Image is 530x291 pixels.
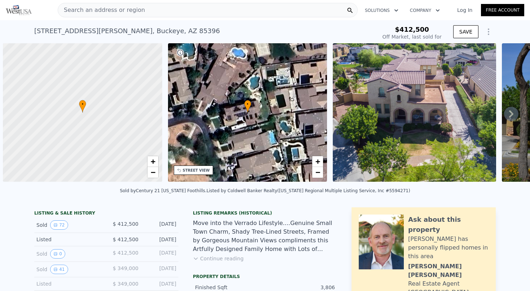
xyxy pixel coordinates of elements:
[244,101,251,107] span: •
[359,4,404,17] button: Solutions
[147,156,158,167] a: Zoom in
[315,157,320,166] span: +
[193,219,337,253] div: Move into the Verrado Lifestyle....Genuine Small Town Charm, Shady Tree-Lined Streets, Framed by ...
[113,250,138,256] span: $ 412,500
[36,280,101,287] div: Listed
[120,188,206,193] div: Sold by Century 21 [US_STATE] Foothills .
[183,168,210,173] div: STREET VIEW
[150,168,155,177] span: −
[408,279,460,288] div: Real Estate Agent
[144,265,176,274] div: [DATE]
[144,280,176,287] div: [DATE]
[36,236,101,243] div: Listed
[34,210,178,217] div: LISTING & SALE HISTORY
[193,274,337,279] div: Property details
[113,265,138,271] span: $ 349,000
[150,157,155,166] span: +
[408,262,489,279] div: [PERSON_NAME] [PERSON_NAME]
[193,255,244,262] button: Continue reading
[481,25,496,39] button: Show Options
[50,220,68,230] button: View historical data
[383,33,442,40] div: Off Market, last sold for
[79,100,86,113] div: •
[244,100,251,113] div: •
[144,220,176,230] div: [DATE]
[481,4,524,16] a: Free Account
[265,284,335,291] div: 3,806
[404,4,446,17] button: Company
[195,284,265,291] div: Finished Sqft
[312,156,323,167] a: Zoom in
[113,221,138,227] span: $ 412,500
[113,237,138,242] span: $ 412,500
[50,249,65,259] button: View historical data
[50,265,68,274] button: View historical data
[453,25,478,38] button: SAVE
[36,249,101,259] div: Sold
[58,6,145,14] span: Search an address or region
[207,188,410,193] div: Listed by Coldwell Banker Realty ([US_STATE] Regional Multiple Listing Service, Inc #5594271)
[36,220,101,230] div: Sold
[113,281,138,287] span: $ 349,000
[79,101,86,107] span: •
[449,6,481,14] a: Log In
[315,168,320,177] span: −
[395,26,429,33] span: $412,500
[6,5,32,15] img: Pellego
[147,167,158,178] a: Zoom out
[193,210,337,216] div: Listing Remarks (Historical)
[408,215,489,235] div: Ask about this property
[333,43,496,182] img: Sale: 144868779 Parcel: 7763248
[36,265,101,274] div: Sold
[144,236,176,243] div: [DATE]
[408,235,489,261] div: [PERSON_NAME] has personally flipped homes in this area
[34,26,220,36] div: [STREET_ADDRESS][PERSON_NAME] , Buckeye , AZ 85396
[144,249,176,259] div: [DATE]
[312,167,323,178] a: Zoom out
